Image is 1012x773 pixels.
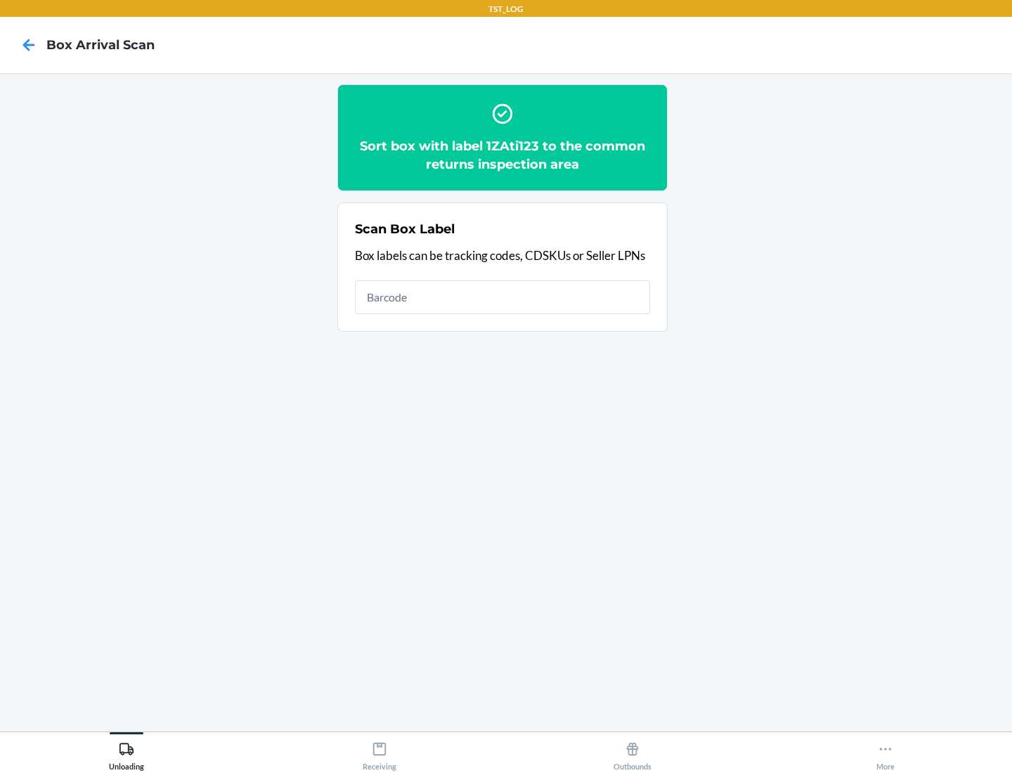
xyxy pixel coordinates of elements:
h4: Box Arrival Scan [46,36,155,54]
div: Receiving [363,736,396,771]
div: Outbounds [614,736,651,771]
h2: Sort box with label 1ZAti123 to the common returns inspection area [355,137,650,174]
div: More [876,736,895,771]
input: Barcode [355,280,650,314]
button: More [759,732,1012,771]
p: TST_LOG [488,3,524,15]
div: Unloading [109,736,144,771]
p: Box labels can be tracking codes, CDSKUs or Seller LPNs [355,247,650,265]
button: Receiving [253,732,506,771]
h2: Scan Box Label [355,220,455,238]
button: Outbounds [506,732,759,771]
